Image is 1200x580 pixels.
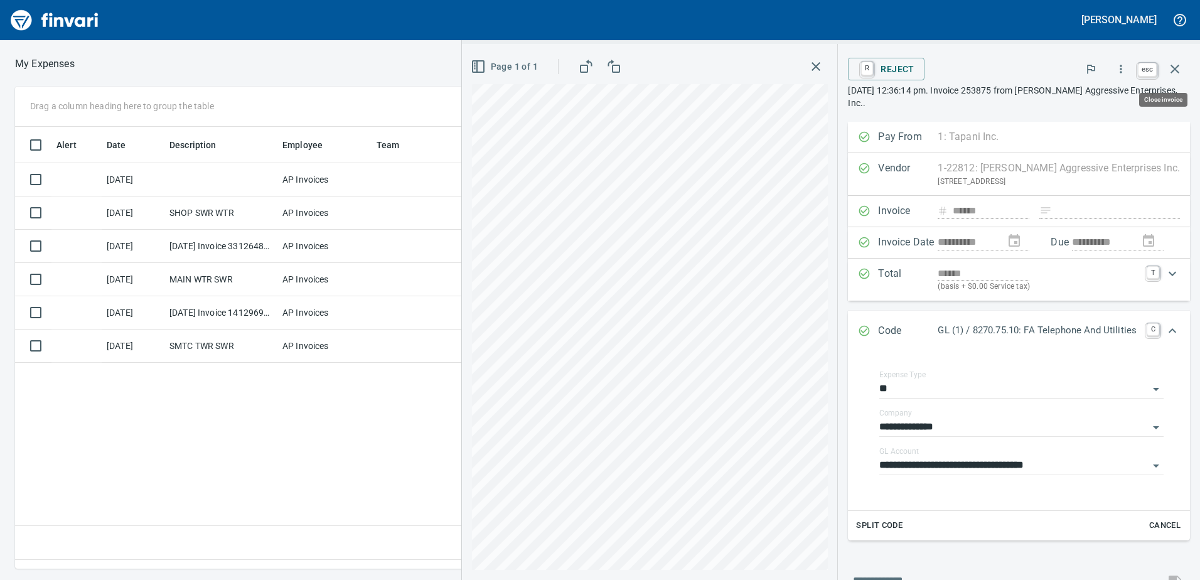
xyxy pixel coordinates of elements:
button: [PERSON_NAME] [1078,10,1160,30]
div: Expand [848,352,1190,540]
td: [DATE] [102,296,164,330]
label: Expense Type [879,371,926,379]
label: GL Account [879,448,919,455]
button: Split Code [853,516,906,535]
span: Description [169,137,217,153]
td: [DATE] [102,330,164,363]
h5: [PERSON_NAME] [1081,13,1157,26]
a: C [1147,323,1159,336]
span: Date [107,137,126,153]
span: Team [377,137,400,153]
p: Code [878,323,938,340]
td: AP Invoices [277,230,372,263]
button: Page 1 of 1 [468,55,543,78]
td: [DATE] Invoice 141296900040925 from City Of [GEOGRAPHIC_DATA] (1-10175) [164,296,277,330]
td: SHOP SWR WTR [164,196,277,230]
p: (basis + $0.00 Service tax) [938,281,1139,293]
p: [DATE] 12:36:14 pm. Invoice 253875 from [PERSON_NAME] Aggressive Enterprises, Inc.. [848,84,1190,109]
span: Employee [282,137,323,153]
td: SMTC TWR SWR [164,330,277,363]
span: Reject [858,58,914,80]
span: Date [107,137,142,153]
div: Expand [848,259,1190,301]
td: [DATE] [102,163,164,196]
p: Drag a column heading here to group the table [30,100,214,112]
button: More [1107,55,1135,83]
span: Team [377,137,416,153]
td: [DATE] [102,196,164,230]
td: [DATE] Invoice 331264800000925 from City Of [GEOGRAPHIC_DATA] (1-10175) [164,230,277,263]
span: Description [169,137,233,153]
td: AP Invoices [277,196,372,230]
a: esc [1138,63,1157,77]
p: Total [878,266,938,293]
span: Alert [56,137,93,153]
button: Cancel [1145,516,1185,535]
nav: breadcrumb [15,56,75,72]
td: AP Invoices [277,263,372,296]
p: GL (1) / 8270.75.10: FA Telephone And Utilities [938,323,1139,338]
td: [DATE] [102,230,164,263]
a: T [1147,266,1159,279]
td: AP Invoices [277,163,372,196]
a: R [861,62,873,75]
span: Cancel [1148,518,1182,533]
img: Finvari [8,5,102,35]
div: Expand [848,311,1190,352]
button: Open [1147,419,1165,436]
span: Page 1 of 1 [473,59,538,75]
button: Open [1147,457,1165,475]
p: My Expenses [15,56,75,72]
span: Alert [56,137,77,153]
td: MAIN WTR SWR [164,263,277,296]
button: RReject [848,58,924,80]
td: AP Invoices [277,296,372,330]
td: [DATE] [102,263,164,296]
button: Open [1147,380,1165,398]
label: Company [879,409,912,417]
td: AP Invoices [277,330,372,363]
span: Employee [282,137,339,153]
span: Split Code [856,518,903,533]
